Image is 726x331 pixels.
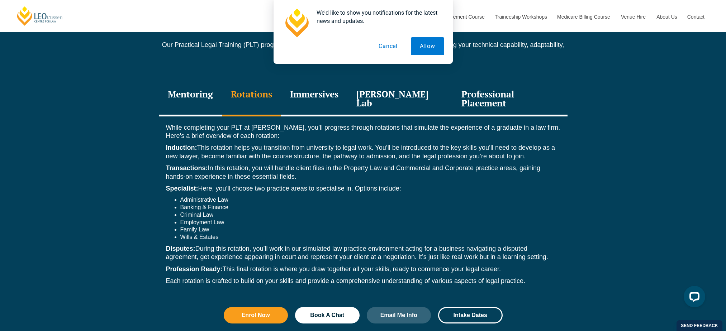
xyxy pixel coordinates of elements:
[370,37,407,55] button: Cancel
[380,312,417,318] span: Email Me Info
[166,245,195,252] strong: Disputes:
[242,312,270,318] span: Enrol Now
[166,245,560,262] p: During this rotation, you’ll work in our simulated law practice environment acting for a business...
[166,265,560,273] p: This final rotation is where you draw together all your skills, ready to commence your legal career.
[367,307,431,323] a: Email Me Info
[438,307,503,323] a: Intake Dates
[180,204,560,211] li: Banking & Finance
[281,82,347,116] div: Immersives
[180,234,560,241] li: Wills & Estates
[180,211,560,219] li: Criminal Law
[454,312,487,318] span: Intake Dates
[224,307,288,323] a: Enrol Now
[166,185,198,192] strong: Specialist:
[166,124,560,140] p: While completing your PLT at [PERSON_NAME], you’ll progress through rotations that simulate the e...
[166,184,560,193] p: Here, you’ll choose two practice areas to specialise in. Options include:
[222,82,281,116] div: Rotations
[452,82,567,116] div: Professional Placement
[159,82,222,116] div: Mentoring
[166,164,560,181] p: In this rotation, you will handle client files in the Property Law and Commercial and Corporate p...
[311,9,444,25] div: We'd like to show you notifications for the latest news and updates.
[310,312,344,318] span: Book A Chat
[180,196,560,204] li: Administrative Law
[295,307,360,323] a: Book A Chat
[166,277,560,285] p: Each rotation is crafted to build on your skills and provide a comprehensive understanding of var...
[166,144,560,160] p: This rotation helps you transition from university to legal work. You’ll be introduced to the key...
[180,226,560,234] li: Family Law
[347,82,453,116] div: [PERSON_NAME] Lab
[678,283,708,313] iframe: LiveChat chat widget
[166,144,197,151] strong: Induction:
[180,219,560,226] li: Employment Law
[166,265,223,273] strong: Profession Ready:
[411,37,444,55] button: Allow
[166,164,208,172] strong: Transactions:
[282,9,311,37] img: notification icon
